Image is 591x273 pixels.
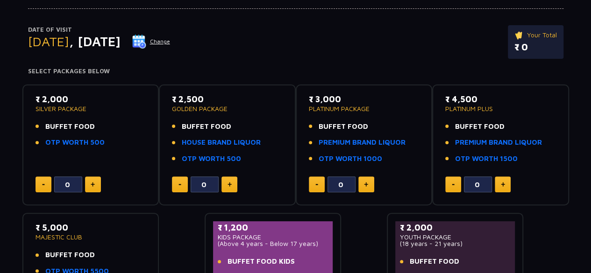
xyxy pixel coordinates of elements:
img: plus [228,182,232,187]
p: ₹ 1,200 [218,221,328,234]
span: BUFFET FOOD [410,256,459,267]
p: YOUTH PACKAGE [400,234,511,240]
span: BUFFET FOOD KIDS [228,256,295,267]
img: plus [364,182,368,187]
p: KIDS PACKAGE [218,234,328,240]
img: plus [501,182,505,187]
p: (Above 4 years - Below 17 years) [218,240,328,247]
p: MAJESTIC CLUB [36,234,146,240]
p: ₹ 2,000 [400,221,511,234]
img: minus [315,184,318,185]
img: minus [178,184,181,185]
img: minus [42,184,45,185]
p: (18 years - 21 years) [400,240,511,247]
span: BUFFET FOOD [45,250,95,260]
img: minus [452,184,455,185]
p: ₹ 5,000 [36,221,146,234]
img: plus [91,182,95,187]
